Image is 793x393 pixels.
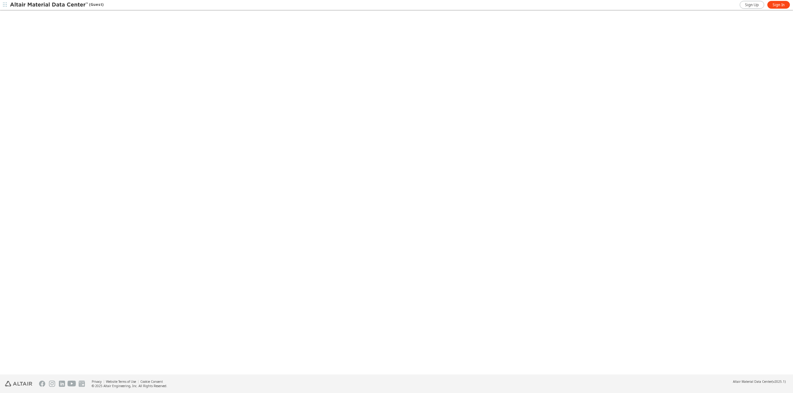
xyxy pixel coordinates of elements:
div: (v2025.1) [733,379,786,384]
span: Sign Up [745,2,759,7]
img: Altair Material Data Center [10,2,89,8]
a: Privacy [92,379,102,384]
a: Website Terms of Use [106,379,136,384]
a: Sign In [767,1,790,9]
span: Altair Material Data Center [733,379,772,384]
span: Sign In [773,2,785,7]
a: Sign Up [740,1,764,9]
a: Cookie Consent [140,379,163,384]
img: Altair Engineering [5,381,32,387]
div: © 2025 Altair Engineering, Inc. All Rights Reserved. [92,384,167,388]
div: (Guest) [10,2,103,8]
